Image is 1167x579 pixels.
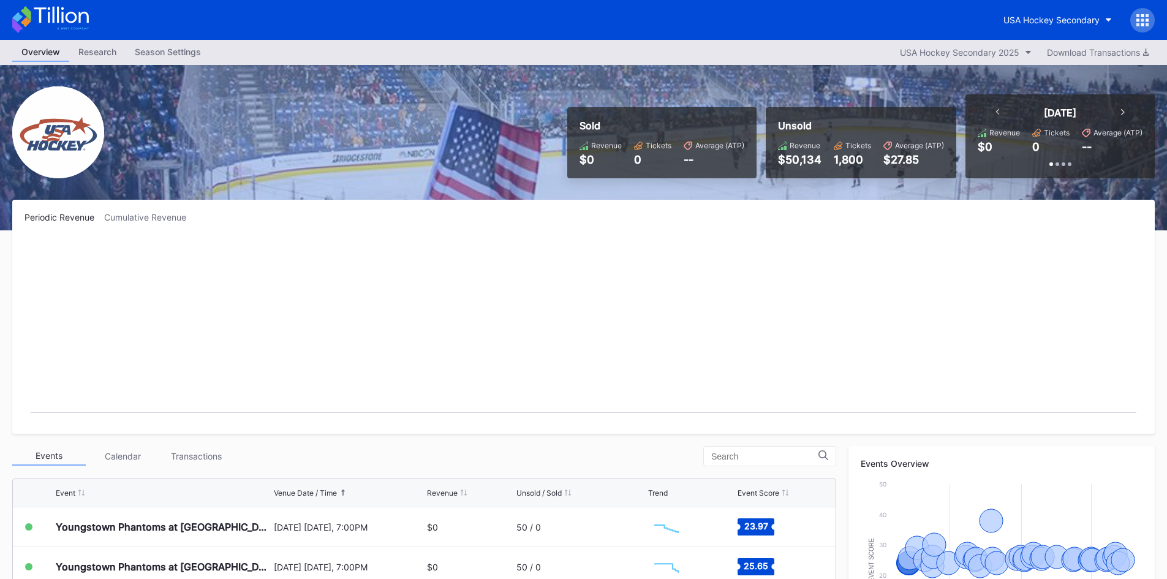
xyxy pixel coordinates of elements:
[1003,15,1100,25] div: USA Hockey Secondary
[1093,128,1142,137] div: Average (ATP)
[711,452,818,461] input: Search
[427,488,458,498] div: Revenue
[861,458,1142,469] div: Events Overview
[580,153,622,166] div: $0
[648,512,685,542] svg: Chart title
[56,561,271,573] div: Youngstown Phantoms at [GEOGRAPHIC_DATA] Hockey NTDP U-18
[1082,140,1092,153] div: --
[274,488,337,498] div: Venue Date / Time
[516,562,541,572] div: 50 / 0
[1032,140,1040,153] div: 0
[1047,47,1149,58] div: Download Transactions
[894,44,1038,61] button: USA Hockey Secondary 2025
[634,153,671,166] div: 0
[879,480,886,488] text: 50
[104,212,196,222] div: Cumulative Revenue
[126,43,210,62] a: Season Settings
[25,212,104,222] div: Periodic Revenue
[1041,44,1155,61] button: Download Transactions
[778,153,821,166] div: $50,134
[834,153,871,166] div: 1,800
[994,9,1121,31] button: USA Hockey Secondary
[427,522,438,532] div: $0
[427,562,438,572] div: $0
[516,522,541,532] div: 50 / 0
[684,153,744,166] div: --
[695,141,744,150] div: Average (ATP)
[274,522,425,532] div: [DATE] [DATE], 7:00PM
[989,128,1020,137] div: Revenue
[744,521,768,531] text: 23.97
[580,119,744,132] div: Sold
[56,488,75,498] div: Event
[883,153,944,166] div: $27.85
[744,561,768,571] text: 25.65
[978,140,992,153] div: $0
[126,43,210,61] div: Season Settings
[12,447,86,466] div: Events
[879,541,886,548] text: 30
[895,141,944,150] div: Average (ATP)
[738,488,779,498] div: Event Score
[648,488,668,498] div: Trend
[56,521,271,533] div: Youngstown Phantoms at [GEOGRAPHIC_DATA] Hockey NTDP U-18
[1044,128,1070,137] div: Tickets
[845,141,871,150] div: Tickets
[516,488,562,498] div: Unsold / Sold
[69,43,126,61] div: Research
[778,119,944,132] div: Unsold
[274,562,425,572] div: [DATE] [DATE], 7:00PM
[86,447,159,466] div: Calendar
[790,141,820,150] div: Revenue
[646,141,671,150] div: Tickets
[1044,107,1076,119] div: [DATE]
[12,86,104,178] img: USA_Hockey_Secondary.png
[69,43,126,62] a: Research
[25,238,1142,422] svg: Chart title
[591,141,622,150] div: Revenue
[879,572,886,579] text: 20
[879,511,886,518] text: 40
[12,43,69,62] a: Overview
[900,47,1019,58] div: USA Hockey Secondary 2025
[159,447,233,466] div: Transactions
